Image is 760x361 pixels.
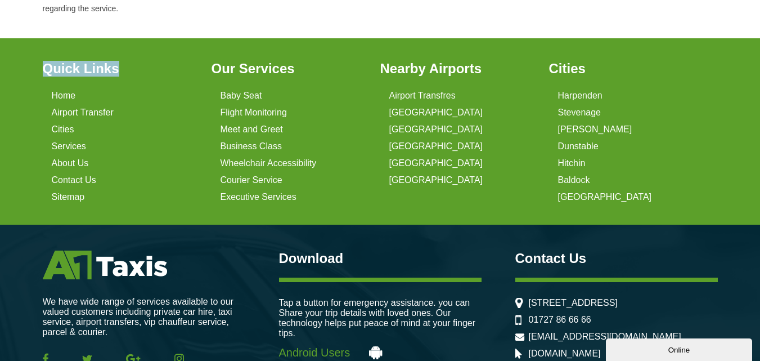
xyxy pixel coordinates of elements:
[52,141,86,151] a: Services
[558,108,601,118] a: Stevenage
[389,175,483,185] a: [GEOGRAPHIC_DATA]
[52,175,96,185] a: Contact Us
[279,346,482,359] a: Android Users
[52,158,89,168] a: About Us
[52,108,114,118] a: Airport Transfer
[221,91,262,101] a: Baby Seat
[606,336,754,361] iframe: chat widget
[221,158,317,168] a: Wheelchair Accessibility
[529,349,601,358] a: [DOMAIN_NAME]
[221,141,282,151] a: Business Class
[558,192,652,202] a: [GEOGRAPHIC_DATA]
[52,124,74,135] a: Cities
[389,124,483,135] a: [GEOGRAPHIC_DATA]
[558,158,586,168] a: Hitchin
[380,61,536,77] h3: Nearby Airports
[515,251,718,266] h3: Contact Us
[221,124,283,135] a: Meet and Greet
[389,108,483,118] a: [GEOGRAPHIC_DATA]
[558,141,599,151] a: Dunstable
[529,332,681,341] a: [EMAIL_ADDRESS][DOMAIN_NAME]
[52,192,85,202] a: Sitemap
[212,61,367,77] h3: Our Services
[389,91,456,101] a: Airport Transfres
[43,61,198,77] h3: Quick Links
[279,298,482,338] p: Tap a button for emergency assistance. you can Share your trip details with loved ones. Our techn...
[549,61,704,77] h3: Cities
[515,298,718,308] li: [STREET_ADDRESS]
[389,141,483,151] a: [GEOGRAPHIC_DATA]
[279,251,482,266] h3: Download
[389,158,483,168] a: [GEOGRAPHIC_DATA]
[221,192,296,202] a: Executive Services
[529,315,591,324] a: 01727 86 66 66
[221,108,287,118] a: Flight Monitoring
[558,91,602,101] a: Harpenden
[558,124,632,135] a: [PERSON_NAME]
[52,91,76,101] a: Home
[221,175,282,185] a: Courier Service
[558,175,590,185] a: Baldock
[43,297,245,337] p: We have wide range of services available to our valued customers including private car hire, taxi...
[43,251,167,279] img: A1 Taxis St Albans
